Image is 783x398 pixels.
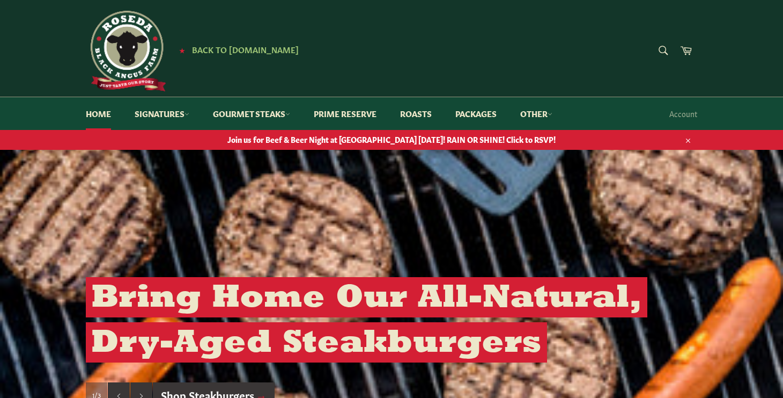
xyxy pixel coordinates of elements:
[445,97,507,130] a: Packages
[202,97,301,130] a: Gourmet Steaks
[75,97,122,130] a: Home
[174,46,299,54] a: ★ Back to [DOMAIN_NAME]
[75,134,708,144] span: Join us for Beef & Beer Night at [GEOGRAPHIC_DATA] [DATE]! RAIN OR SHINE! Click to RSVP!
[75,129,708,150] a: Join us for Beef & Beer Night at [GEOGRAPHIC_DATA] [DATE]! RAIN OR SHINE! Click to RSVP!
[303,97,387,130] a: Prime Reserve
[664,98,703,129] a: Account
[86,277,647,363] h2: Bring Home Our All-Natural, Dry-Aged Steakburgers
[389,97,442,130] a: Roasts
[124,97,200,130] a: Signatures
[509,97,563,130] a: Other
[86,11,166,91] img: Roseda Beef
[179,46,185,54] span: ★
[192,44,299,55] span: Back to [DOMAIN_NAME]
